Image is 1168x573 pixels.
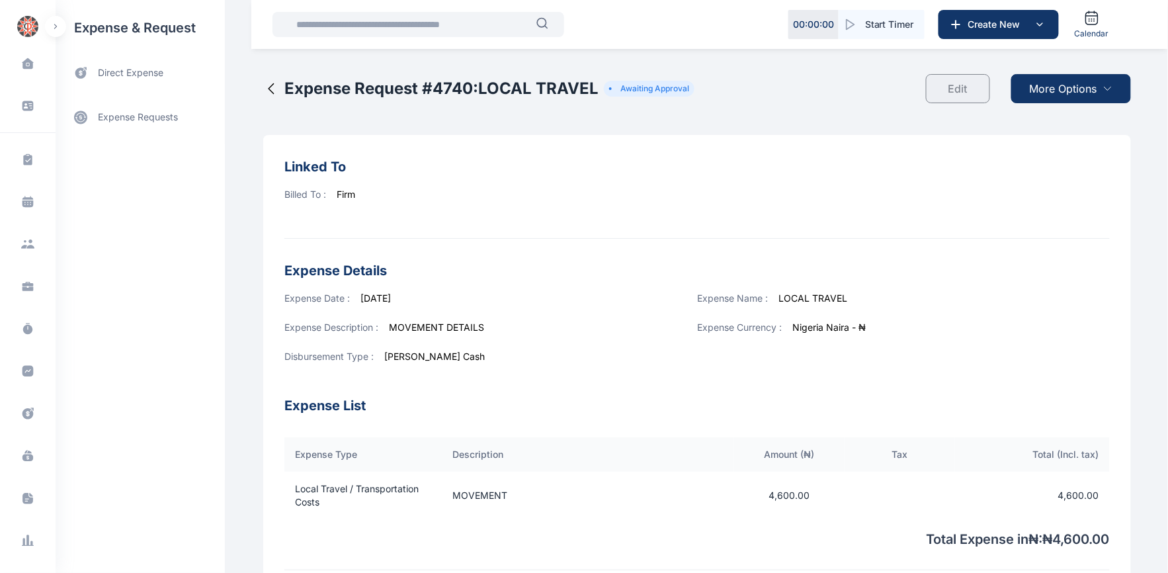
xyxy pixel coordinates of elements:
[793,18,834,31] p: 00 : 00 : 00
[1069,5,1114,44] a: Calendar
[56,101,225,133] a: expense requests
[839,10,925,39] button: Start Timer
[284,156,1110,177] h3: Linked To
[792,322,866,333] span: Nigeria Naira - ₦
[337,189,355,200] span: Firm
[845,437,955,472] th: Tax
[437,437,734,472] th: Description
[437,472,734,519] td: MOVEMENT
[56,56,225,91] a: direct expense
[697,322,782,333] span: Expense Currency :
[360,292,391,304] span: [DATE]
[284,379,1110,416] h3: Expense List
[939,10,1059,39] button: Create New
[263,64,694,114] button: Expense Request #4740:LOCAL TRAVELAwaiting Approval
[926,64,1001,114] a: Edit
[926,74,990,103] button: Edit
[865,18,914,31] span: Start Timer
[1075,28,1109,39] span: Calendar
[284,292,350,304] span: Expense Date :
[955,472,1110,519] td: 4,600.00
[734,437,845,472] th: Amount ( ₦ )
[284,351,374,362] span: Disbursement Type :
[778,292,847,304] span: LOCAL TRAVEL
[697,292,768,304] span: Expense Name :
[284,189,326,200] span: Billed To :
[56,91,225,133] div: expense requests
[284,519,1110,549] p: Total Expense in ₦ : ₦ 4,600.00
[609,83,689,94] li: Awaiting Approval
[734,472,845,519] td: 4,600.00
[284,437,437,472] th: Expense Type
[963,18,1032,31] span: Create New
[284,78,599,99] h2: Expense Request # 4740 : LOCAL TRAVEL
[384,351,485,362] span: [PERSON_NAME] Cash
[284,472,437,519] td: Local Travel / Transportation Costs
[955,437,1110,472] th: Total (Incl. tax)
[284,322,378,333] span: Expense Description :
[389,322,484,333] span: MOVEMENT DETAILS
[284,260,1110,281] h3: Expense Details
[98,66,163,80] span: direct expense
[1030,81,1097,97] span: More Options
